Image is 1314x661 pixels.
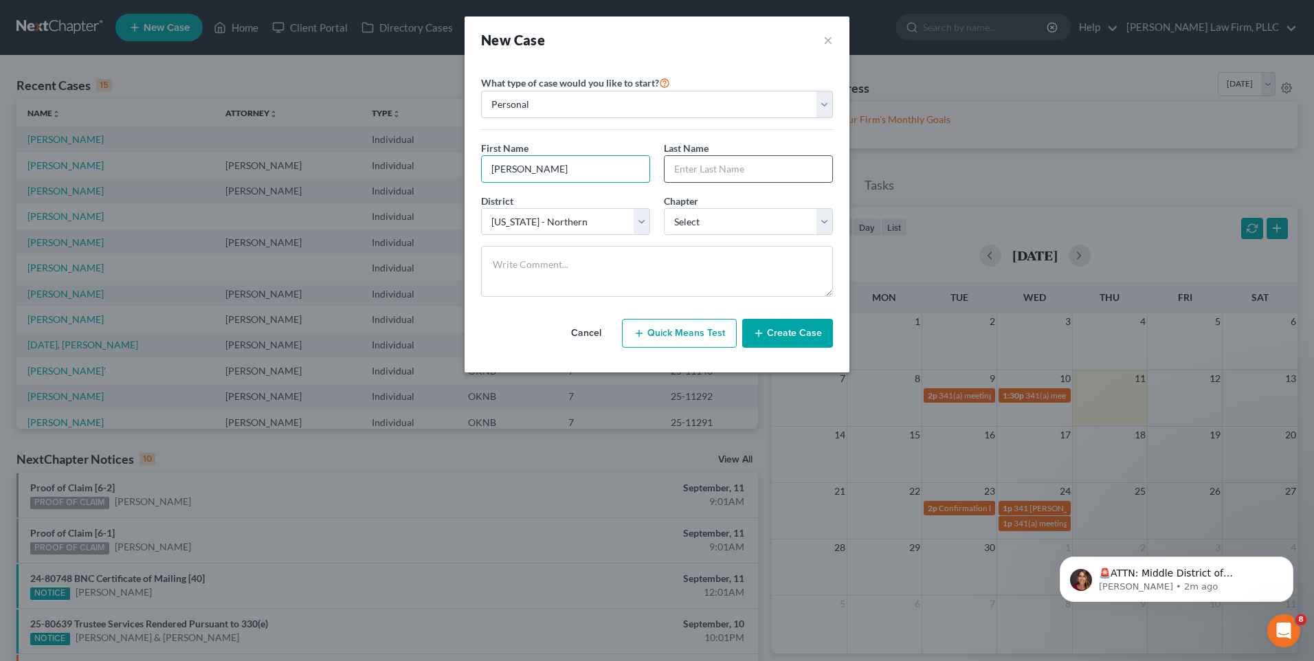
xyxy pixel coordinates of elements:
strong: New Case [481,32,545,48]
button: Create Case [742,319,833,348]
button: Quick Means Test [622,319,737,348]
label: What type of case would you like to start? [481,74,670,91]
span: Last Name [664,142,709,154]
span: Chapter [664,195,698,207]
iframe: Intercom live chat [1267,614,1300,647]
span: 8 [1295,614,1306,625]
input: Enter First Name [482,156,649,182]
iframe: Intercom notifications message [1039,528,1314,624]
span: First Name [481,142,528,154]
span: District [481,195,513,207]
input: Enter Last Name [665,156,832,182]
button: × [823,30,833,49]
button: Cancel [556,320,616,347]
